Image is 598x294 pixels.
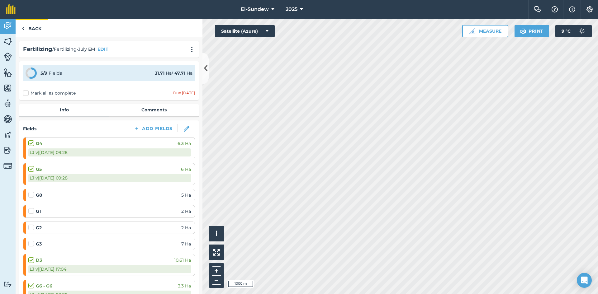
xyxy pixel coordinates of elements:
[155,70,192,77] div: Ha / Ha
[36,224,42,231] strong: G2
[569,6,575,13] img: svg+xml;base64,PHN2ZyB4bWxucz0iaHR0cDovL3d3dy53My5vcmcvMjAwMC9zdmciIHdpZHRoPSIxNyIgaGVpZ2h0PSIxNy...
[286,6,297,13] span: 2025
[181,192,191,198] span: 5 Ha
[52,46,95,53] span: / Fertilizing-July EM
[3,281,12,287] img: svg+xml;base64,PD94bWwgdmVyc2lvbj0iMS4wIiBlbmNvZGluZz0idXRmLTgiPz4KPCEtLSBHZW5lcmF0b3I6IEFkb2JlIE...
[36,257,42,264] strong: D3
[3,114,12,124] img: svg+xml;base64,PD94bWwgdmVyc2lvbj0iMS4wIiBlbmNvZGluZz0idXRmLTgiPz4KPCEtLSBHZW5lcmF0b3I6IEFkb2JlIE...
[576,25,588,37] img: svg+xml;base64,PD94bWwgdmVyc2lvbj0iMS4wIiBlbmNvZGluZz0idXRmLTgiPz4KPCEtLSBHZW5lcmF0b3I6IEFkb2JlIE...
[173,91,195,96] div: Due [DATE]
[184,126,189,132] img: svg+xml;base64,PHN2ZyB3aWR0aD0iMTgiIGhlaWdodD0iMTgiIHZpZXdCb3g9IjAgMCAxOCAxOCIgZmlsbD0ibm9uZSIgeG...
[212,276,221,285] button: –
[129,124,178,133] button: Add Fields
[181,224,191,231] span: 2 Ha
[23,125,36,132] h4: Fields
[6,4,16,14] img: fieldmargin Logo
[155,70,164,76] strong: 31.71
[469,28,475,34] img: Ruler icon
[562,25,571,37] span: 9 ° C
[551,6,558,12] img: A question mark icon
[22,25,25,32] img: svg+xml;base64,PHN2ZyB4bWxucz0iaHR0cDovL3d3dy53My5vcmcvMjAwMC9zdmciIHdpZHRoPSI5IiBoZWlnaHQ9IjI0Ii...
[28,174,191,182] div: LJ v | [DATE] 09:28
[209,226,224,241] button: i
[28,148,191,156] div: LJ v | [DATE] 09:28
[3,130,12,139] img: svg+xml;base64,PD94bWwgdmVyc2lvbj0iMS4wIiBlbmNvZGluZz0idXRmLTgiPz4KPCEtLSBHZW5lcmF0b3I6IEFkb2JlIE...
[3,83,12,93] img: svg+xml;base64,PHN2ZyB4bWxucz0iaHR0cDovL3d3dy53My5vcmcvMjAwMC9zdmciIHdpZHRoPSI1NiIgaGVpZ2h0PSI2MC...
[16,19,48,37] a: Back
[462,25,508,37] button: Measure
[36,208,41,215] strong: G1
[555,25,592,37] button: 9 °C
[178,140,191,147] span: 6.3 Ha
[188,46,196,53] img: svg+xml;base64,PHN2ZyB4bWxucz0iaHR0cDovL3d3dy53My5vcmcvMjAwMC9zdmciIHdpZHRoPSIyMCIgaGVpZ2h0PSIyNC...
[174,257,191,264] span: 10.61 Ha
[241,6,269,13] span: El-Sundew
[36,240,42,247] strong: G3
[3,53,12,61] img: svg+xml;base64,PD94bWwgdmVyc2lvbj0iMS4wIiBlbmNvZGluZz0idXRmLTgiPz4KPCEtLSBHZW5lcmF0b3I6IEFkb2JlIE...
[40,70,47,76] strong: 5 / 9
[36,140,42,147] strong: G4
[181,166,191,173] span: 6 Ha
[534,6,541,12] img: Two speech bubbles overlapping with the left bubble in the forefront
[36,192,42,198] strong: G8
[28,265,191,273] div: LJ v | [DATE] 17:04
[36,166,42,173] strong: G5
[23,45,52,54] h2: Fertilizing
[3,21,12,30] img: svg+xml;base64,PD94bWwgdmVyc2lvbj0iMS4wIiBlbmNvZGluZz0idXRmLTgiPz4KPCEtLSBHZW5lcmF0b3I6IEFkb2JlIE...
[515,25,549,37] button: Print
[97,46,108,53] button: EDIT
[19,104,109,116] a: Info
[181,240,191,247] span: 7 Ha
[174,70,185,76] strong: 47.71
[586,6,593,12] img: A cog icon
[36,282,52,289] strong: G6 - G6
[181,208,191,215] span: 2 Ha
[215,25,275,37] button: Satellite (Azure)
[109,104,199,116] a: Comments
[520,27,526,35] img: svg+xml;base64,PHN2ZyB4bWxucz0iaHR0cDovL3d3dy53My5vcmcvMjAwMC9zdmciIHdpZHRoPSIxOSIgaGVpZ2h0PSIyNC...
[3,146,12,155] img: svg+xml;base64,PD94bWwgdmVyc2lvbj0iMS4wIiBlbmNvZGluZz0idXRmLTgiPz4KPCEtLSBHZW5lcmF0b3I6IEFkb2JlIE...
[3,161,12,170] img: svg+xml;base64,PD94bWwgdmVyc2lvbj0iMS4wIiBlbmNvZGluZz0idXRmLTgiPz4KPCEtLSBHZW5lcmF0b3I6IEFkb2JlIE...
[3,37,12,46] img: svg+xml;base64,PHN2ZyB4bWxucz0iaHR0cDovL3d3dy53My5vcmcvMjAwMC9zdmciIHdpZHRoPSI1NiIgaGVpZ2h0PSI2MC...
[40,70,62,77] div: Fields
[3,68,12,77] img: svg+xml;base64,PHN2ZyB4bWxucz0iaHR0cDovL3d3dy53My5vcmcvMjAwMC9zdmciIHdpZHRoPSI1NiIgaGVpZ2h0PSI2MC...
[178,282,191,289] span: 3.3 Ha
[212,266,221,276] button: +
[216,230,217,237] span: i
[577,273,592,288] div: Open Intercom Messenger
[213,249,220,256] img: Four arrows, one pointing top left, one top right, one bottom right and the last bottom left
[23,90,76,96] label: Mark all as complete
[3,99,12,108] img: svg+xml;base64,PD94bWwgdmVyc2lvbj0iMS4wIiBlbmNvZGluZz0idXRmLTgiPz4KPCEtLSBHZW5lcmF0b3I6IEFkb2JlIE...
